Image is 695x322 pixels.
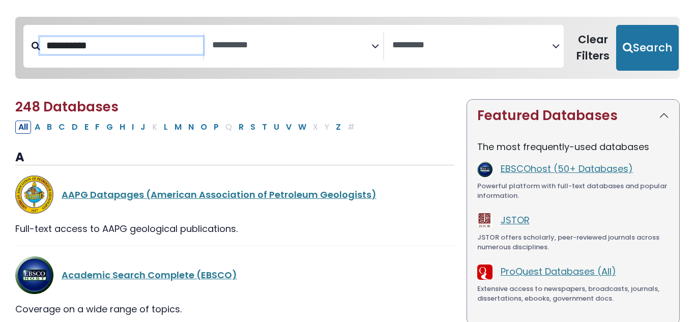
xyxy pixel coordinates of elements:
[501,214,530,226] a: JSTOR
[392,40,552,51] textarea: Search
[236,121,247,134] button: Filter Results R
[259,121,270,134] button: Filter Results T
[212,40,372,51] textarea: Search
[117,121,128,134] button: Filter Results H
[69,121,81,134] button: Filter Results D
[271,121,282,134] button: Filter Results U
[55,121,68,134] button: Filter Results C
[161,121,171,134] button: Filter Results L
[129,121,137,134] button: Filter Results I
[333,121,344,134] button: Filter Results Z
[62,188,377,201] a: AAPG Datapages (American Association of Petroleum Geologists)
[467,100,679,132] button: Featured Databases
[171,121,185,134] button: Filter Results M
[477,181,669,201] div: Powerful platform with full-text databases and popular information.
[92,121,103,134] button: Filter Results F
[62,269,237,281] a: Academic Search Complete (EBSCO)
[570,25,616,71] button: Clear Filters
[15,302,454,316] div: Coverage on a wide range of topics.
[15,222,454,236] div: Full-text access to AAPG geological publications.
[616,25,679,71] button: Submit for Search Results
[15,120,359,133] div: Alpha-list to filter by first letter of database name
[81,121,92,134] button: Filter Results E
[15,150,454,165] h3: A
[137,121,149,134] button: Filter Results J
[477,140,669,154] p: The most frequently-used databases
[40,37,203,54] input: Search database by title or keyword
[15,17,680,79] nav: Search filters
[247,121,258,134] button: Filter Results S
[103,121,116,134] button: Filter Results G
[15,98,119,116] span: 248 Databases
[185,121,197,134] button: Filter Results N
[477,232,669,252] div: JSTOR offers scholarly, peer-reviewed journals across numerous disciplines.
[211,121,222,134] button: Filter Results P
[477,284,669,304] div: Extensive access to newspapers, broadcasts, journals, dissertations, ebooks, government docs.
[44,121,55,134] button: Filter Results B
[501,265,616,278] a: ProQuest Databases (All)
[15,121,31,134] button: All
[283,121,295,134] button: Filter Results V
[197,121,210,134] button: Filter Results O
[32,121,43,134] button: Filter Results A
[295,121,309,134] button: Filter Results W
[501,162,633,175] a: EBSCOhost (50+ Databases)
